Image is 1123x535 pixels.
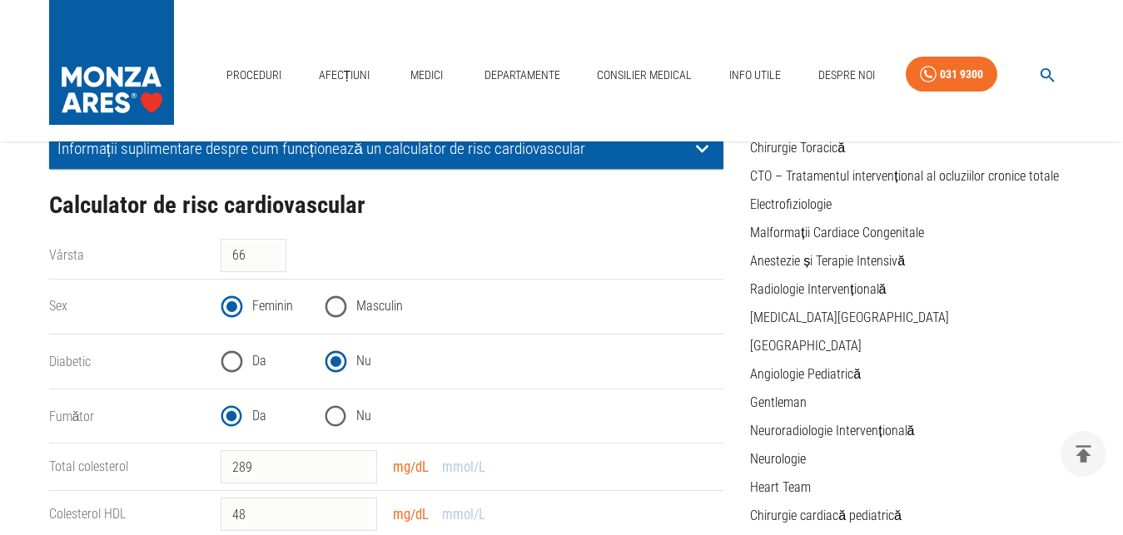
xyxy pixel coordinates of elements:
[750,423,914,438] a: Neuroradiologie Intervențională
[252,351,266,371] span: Da
[750,281,886,297] a: Radiologie Intervențională
[356,296,403,316] span: Masculin
[356,406,371,426] span: Nu
[750,508,902,523] a: Chirurgie cardiacă pediatrică
[49,192,724,219] h2: Calculator de risc cardiovascular
[750,479,811,495] a: Heart Team
[1061,431,1106,477] button: delete
[750,394,807,410] a: Gentleman
[312,58,377,92] a: Afecțiuni
[750,196,832,212] a: Electrofiziologie
[478,58,567,92] a: Departamente
[252,296,293,316] span: Feminin
[400,58,454,92] a: Medici
[906,57,997,92] a: 031 9300
[590,58,698,92] a: Consilier Medical
[437,503,490,527] button: mmol/L
[221,450,377,483] input: 150 - 200 mg/dL
[252,406,266,426] span: Da
[750,310,949,325] a: [MEDICAL_DATA][GEOGRAPHIC_DATA]
[49,506,126,522] label: Colesterol HDL
[750,225,923,240] a: Malformații Cardiace Congenitale
[49,458,128,474] label: Total colesterol
[49,352,208,371] legend: Diabetic
[750,253,905,269] a: Anestezie și Terapie Intensivă
[221,396,723,437] div: smoking
[750,338,862,354] a: [GEOGRAPHIC_DATA]
[221,498,377,531] input: 0 - 60 mg/dL
[57,140,690,157] p: Informații suplimentare despre cum funcționează un calculator de risc cardiovascular
[356,351,371,371] span: Nu
[220,58,288,92] a: Proceduri
[221,341,723,382] div: diabetes
[940,64,983,85] div: 031 9300
[221,286,723,327] div: gender
[812,58,882,92] a: Despre Noi
[750,366,861,382] a: Angiologie Pediatrică
[49,298,67,314] label: Sex
[750,451,806,467] a: Neurologie
[49,247,84,263] label: Vârsta
[723,58,788,92] a: Info Utile
[49,129,724,169] div: Informații suplimentare despre cum funcționează un calculator de risc cardiovascular
[49,407,208,426] legend: Fumător
[750,168,1058,184] a: CTO – Tratamentul intervențional al ocluziilor cronice totale
[750,140,845,156] a: Chirurgie Toracică
[437,455,490,479] button: mmol/L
